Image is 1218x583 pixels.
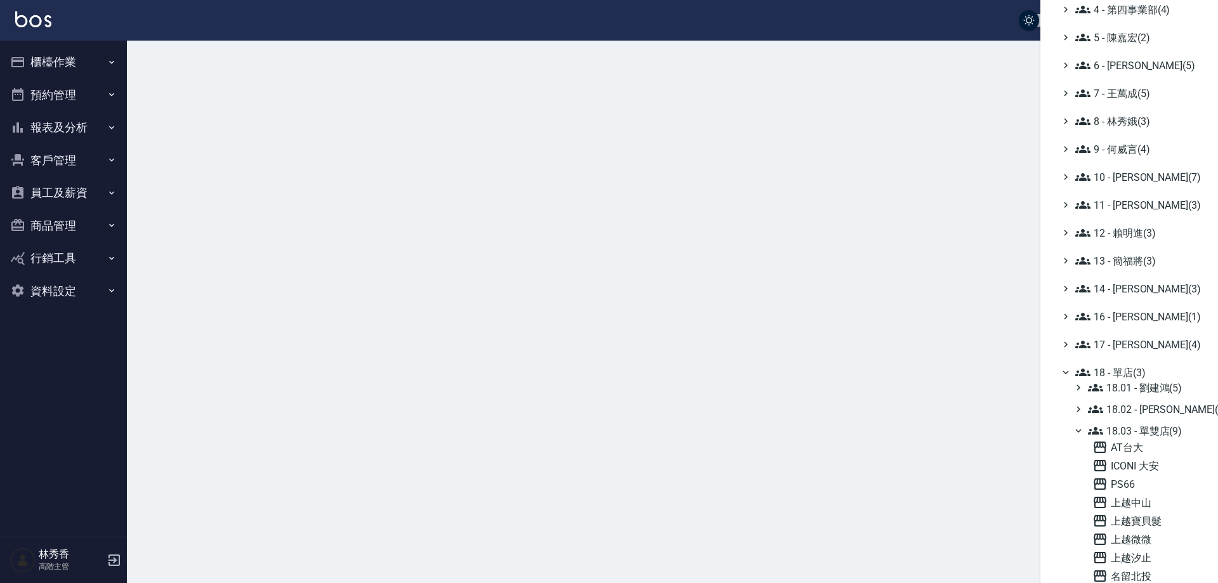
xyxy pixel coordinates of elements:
[1092,440,1198,455] span: AT台大
[1075,253,1198,268] span: 13 - 簡福將(3)
[1088,402,1198,417] span: 18.02 - [PERSON_NAME](5)
[1075,86,1198,101] span: 7 - 王萬成(5)
[1075,114,1198,129] span: 8 - 林秀娥(3)
[1088,380,1198,395] span: 18.01 - 劉建鴻(5)
[1075,337,1198,352] span: 17 - [PERSON_NAME](4)
[1092,476,1198,492] span: PS66
[1092,458,1198,473] span: ICONI 大安
[1075,197,1198,213] span: 11 - [PERSON_NAME](3)
[1075,30,1198,45] span: 5 - 陳嘉宏(2)
[1075,309,1198,324] span: 16 - [PERSON_NAME](1)
[1075,281,1198,296] span: 14 - [PERSON_NAME](3)
[1088,423,1198,438] span: 18.03 - 單雙店(9)
[1075,225,1198,240] span: 12 - 賴明進(3)
[1092,513,1198,528] span: 上越寶貝髮
[1075,58,1198,73] span: 6 - [PERSON_NAME](5)
[1075,365,1198,380] span: 18 - 單店(3)
[1075,2,1198,17] span: 4 - 第四事業部(4)
[1092,495,1198,510] span: 上越中山
[1075,169,1198,185] span: 10 - [PERSON_NAME](7)
[1092,550,1198,565] span: 上越汐止
[1075,141,1198,157] span: 9 - 何威言(4)
[1092,532,1198,547] span: 上越微微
